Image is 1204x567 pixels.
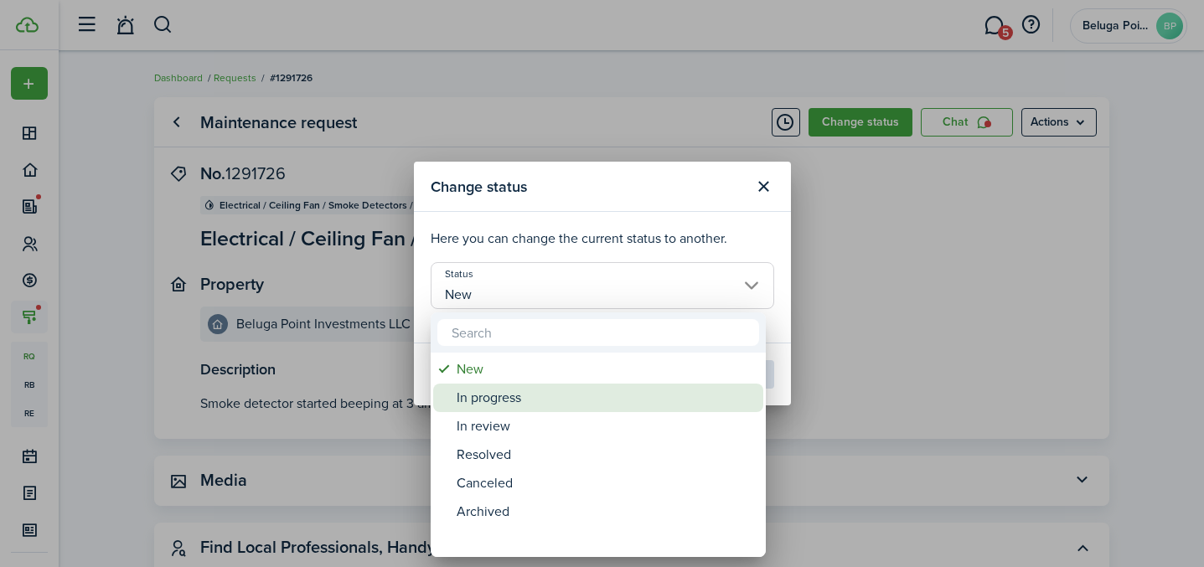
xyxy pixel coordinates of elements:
div: In review [457,412,753,441]
div: Canceled [457,469,753,497]
input: Search [437,319,759,346]
div: Archived [457,497,753,526]
div: In progress [457,384,753,412]
div: Resolved [457,441,753,469]
mbsc-wheel: Status [431,353,766,557]
div: New [457,355,753,384]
